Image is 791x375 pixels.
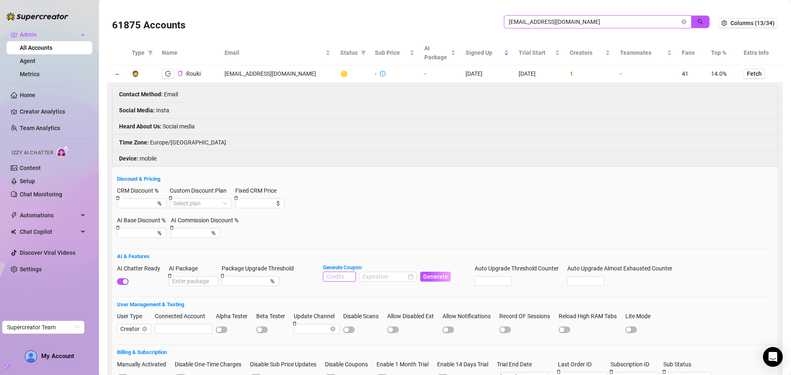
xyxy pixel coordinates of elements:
[169,276,218,286] input: AI Package
[620,48,665,57] span: Teammates
[475,277,511,286] input: Auto Upgrade Threshold Counter
[25,351,37,362] img: AD_cMMTxCeTpmN1d5MnKJ1j-_uXZCpTKapSSqNGg4PyXtR_tCW7gZXTNmFz2tpVv9LSyNV7ff1CaS4f4q0HLYKULQOwoM5GQR...
[20,225,78,238] span: Chat Copilot
[117,312,147,321] label: User Type
[235,186,282,195] label: Fixed CRM Price
[706,40,739,65] th: Top %
[170,186,232,195] label: Custom Discount Plan
[625,326,637,333] button: Lite Mode
[420,272,451,282] button: Generate
[11,229,16,235] img: Chat Copilot
[677,40,706,65] th: Fans
[119,139,149,146] strong: Time Zone :
[112,86,777,102] li: Email
[112,135,777,151] li: Europe/[GEOGRAPHIC_DATA]
[7,12,68,21] img: logo-BBDzfeDw.svg
[323,265,363,270] strong: Generate Coupon:
[739,40,783,65] th: Extra Info
[112,102,777,119] li: Insta
[763,347,783,367] div: Open Intercom Messenger
[112,19,185,32] h3: 61875 Accounts
[168,196,173,200] span: delete
[216,326,227,333] button: Alpha Tester
[747,70,762,77] span: Fetch
[220,65,335,83] td: [EMAIL_ADDRESS][DOMAIN_NAME]
[565,40,615,65] th: Creators
[497,360,537,369] label: Trial End Date
[442,312,496,321] label: Allow Notifications
[20,71,40,77] a: Metrics
[442,326,454,333] button: Allow Notifications
[558,360,597,369] label: Last Order ID
[20,44,52,51] a: All Accounts
[625,312,656,321] label: Lite Mode
[20,125,60,131] a: Team Analytics
[662,370,666,374] span: delete
[620,70,622,77] span: -
[116,196,120,200] span: delete
[697,19,703,25] span: search
[499,326,511,333] button: Record OF Sessions
[117,360,171,369] label: Manually Activated
[461,65,514,83] td: [DATE]
[116,226,120,230] span: delete
[112,151,777,166] li: mobile
[171,216,244,225] label: AI Commission Discount %
[169,264,203,273] label: AI Package
[293,321,297,326] span: delete
[146,47,154,59] span: filter
[343,326,355,333] button: Disable Scans
[294,312,340,321] label: Update Channel
[568,277,604,286] input: Auto Upgrade Almost Exhausted Counter
[20,105,86,118] a: Creator Analytics
[343,312,384,321] label: Disable Scans
[20,92,35,98] a: Home
[117,264,166,273] label: AI Chatter Ready
[519,48,553,57] span: Trial Start
[359,47,367,59] span: filter
[475,264,564,273] label: Auto Upgrade Threshold Counter
[117,216,171,225] label: AI Base Discount %
[681,19,686,24] button: close-circle
[325,360,373,369] label: Disable Coupons
[186,70,201,77] span: Rouki
[162,69,174,79] button: logout
[20,191,62,198] a: Chat Monitoring
[178,71,183,76] span: copy
[155,312,211,321] label: Connected Account
[557,370,561,374] span: delete
[20,209,78,222] span: Automations
[387,326,399,333] button: Allow Disabled Ext
[499,312,555,321] label: Record OF Sessions
[509,17,680,26] input: Search by UID / Name / Email / Creator Username
[461,40,514,65] th: Signed Up
[114,71,120,78] button: Collapse row
[424,44,449,62] span: AI Package
[375,69,377,78] div: -
[119,155,138,162] strong: Device :
[117,300,773,309] h5: User Management & Testing
[120,324,148,333] span: Creator
[423,273,448,280] span: Generate
[570,70,573,77] span: 1
[119,107,155,114] strong: Social Media :
[142,326,147,331] span: close-circle
[12,149,53,157] span: Izzy AI Chatter
[112,119,777,135] li: Social media
[119,123,161,130] strong: Heard About Us :
[370,40,419,65] th: Sub Price
[20,266,42,273] a: Settings
[174,228,210,238] input: AI Commission Discount %
[340,70,347,77] span: 🟡
[466,48,502,57] span: Signed Up
[165,71,171,77] span: logout
[117,175,773,183] h5: Discount & Pricing
[41,352,74,360] span: My Account
[387,312,439,321] label: Allow Disabled Ext
[157,40,220,65] th: Name
[256,326,268,333] button: Beta Tester
[175,360,247,369] label: Disable One-Time Charges
[256,312,290,321] label: Beta Tester
[225,277,269,286] input: Package Upgrade Threshold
